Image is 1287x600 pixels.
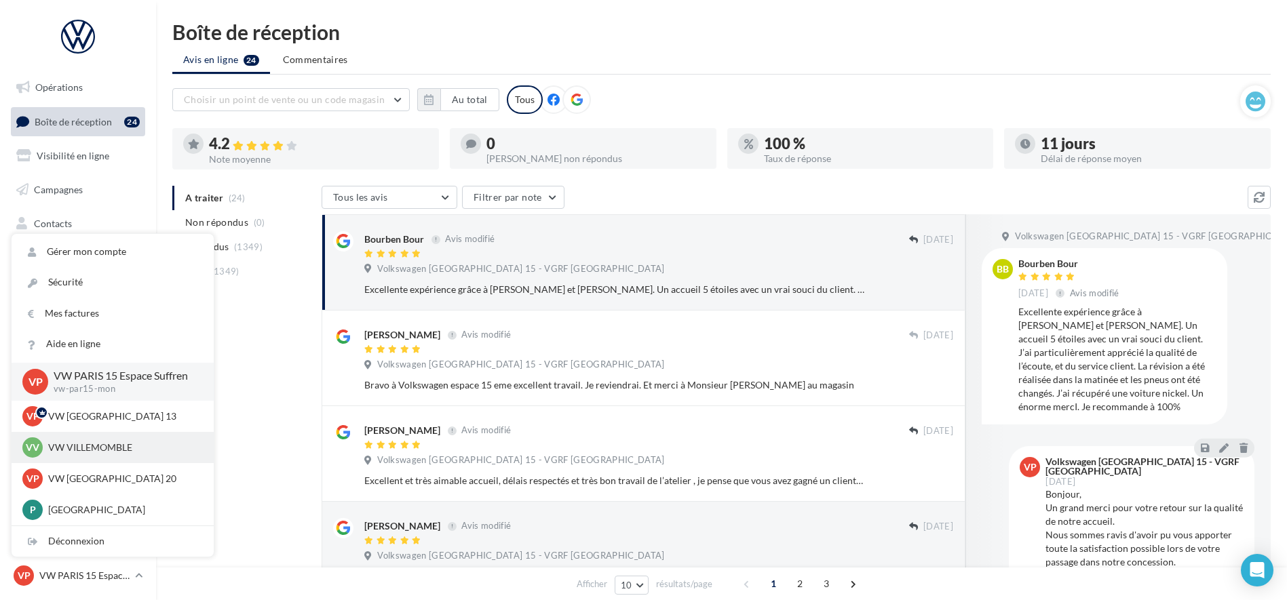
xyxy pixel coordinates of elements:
span: Avis modifié [461,329,511,340]
a: Campagnes [8,176,148,204]
div: [PERSON_NAME] [364,424,440,437]
div: 100 % [764,136,983,151]
div: Délai de réponse moyen [1041,154,1260,163]
div: [PERSON_NAME] non répondus [486,154,706,163]
a: Aide en ligne [12,329,214,359]
span: Avis modifié [1070,287,1119,298]
span: [DATE] [923,329,953,342]
div: [PERSON_NAME] [364,328,440,342]
span: 2 [789,573,811,595]
a: Médiathèque [8,243,148,271]
span: [DATE] [923,425,953,437]
span: Avis modifié [461,521,511,532]
div: Taux de réponse [764,154,983,163]
div: Excellente expérience grâce à [PERSON_NAME] et [PERSON_NAME]. Un accueil 5 étoiles avec un vrai s... [364,283,865,296]
div: 11 jours [1041,136,1260,151]
span: Visibilité en ligne [37,150,109,161]
button: Choisir un point de vente ou un code magasin [172,88,410,111]
button: Au total [440,88,499,111]
div: Bravo à Volkswagen espace 15 eme excellent travail. Je reviendrai. Et merci à Monsieur [PERSON_NA... [364,378,865,392]
p: [GEOGRAPHIC_DATA] [48,503,197,517]
p: VW [GEOGRAPHIC_DATA] 20 [48,472,197,485]
a: Boîte de réception24 [8,107,148,136]
button: Tous les avis [322,186,457,209]
button: Au total [417,88,499,111]
button: 10 [615,576,649,595]
span: résultats/page [656,578,712,591]
div: Excellent et très aimable accueil, délais respectés et très bon travail de l’atelier , je pense q... [364,474,865,487]
span: (1349) [234,241,263,252]
span: Contacts [34,217,72,228]
a: Campagnes DataOnDemand [8,355,148,395]
span: Choisir un point de vente ou un code magasin [184,94,385,105]
span: Tous les avis [333,191,388,203]
a: VP VW PARIS 15 Espace Suffren [11,563,145,588]
p: vw-par15-mon [54,383,192,395]
span: Avis modifié [461,425,511,436]
span: [DATE] [923,521,953,533]
a: Gérer mon compte [12,237,214,267]
span: Volkswagen [GEOGRAPHIC_DATA] 15 - VGRF [GEOGRAPHIC_DATA] [377,550,664,562]
span: Boîte de réception [35,115,112,127]
a: Calendrier [8,277,148,305]
span: [DATE] [923,234,953,246]
span: Afficher [577,578,607,591]
div: Bourben Bour [1018,259,1122,268]
a: PLV et print personnalisable [8,311,148,351]
span: (0) [254,217,265,228]
span: [DATE] [1018,287,1048,300]
span: Non répondus [185,216,248,229]
span: VP [26,472,39,485]
a: Opérations [8,73,148,102]
span: VV [26,441,39,454]
span: 1 [763,573,784,595]
span: Avis modifié [445,234,495,245]
span: Commentaires [283,53,348,66]
div: Déconnexion [12,526,214,557]
p: VW VILLEMOMBLE [48,441,197,454]
span: Volkswagen [GEOGRAPHIC_DATA] 15 - VGRF [GEOGRAPHIC_DATA] [377,359,664,371]
span: P [30,503,36,517]
a: Visibilité en ligne [8,142,148,170]
button: Filtrer par note [462,186,564,209]
span: VP [26,409,39,423]
div: 24 [124,117,140,127]
span: VP [1024,460,1037,474]
a: Sécurité [12,267,214,298]
span: Volkswagen [GEOGRAPHIC_DATA] 15 - VGRF [GEOGRAPHIC_DATA] [377,454,664,466]
span: (1349) [211,266,239,277]
span: 10 [621,580,632,591]
span: BB [997,262,1009,276]
span: 3 [815,573,837,595]
div: 0 [486,136,706,151]
div: Boîte de réception [172,22,1271,42]
a: Contacts [8,209,148,238]
p: VW PARIS 15 Espace Suffren [39,569,130,582]
div: Note moyenne [209,155,428,164]
div: [PERSON_NAME] [364,519,440,533]
div: Bonjour, Un grand merci pour votre retour sur la qualité de notre accueil. Nous sommes ravis d'av... [1045,487,1244,582]
span: [DATE] [1045,477,1075,486]
span: Opérations [35,81,83,93]
div: Bourben Bour [364,233,424,246]
span: VP [18,569,31,582]
div: Volkswagen [GEOGRAPHIC_DATA] 15 - VGRF [GEOGRAPHIC_DATA] [1045,457,1241,476]
div: Tous [507,85,543,114]
p: VW PARIS 15 Espace Suffren [54,368,192,384]
div: 4.2 [209,136,428,152]
span: Volkswagen [GEOGRAPHIC_DATA] 15 - VGRF [GEOGRAPHIC_DATA] [377,263,664,275]
div: Open Intercom Messenger [1241,554,1273,586]
p: VW [GEOGRAPHIC_DATA] 13 [48,409,197,423]
div: Excellente expérience grâce à [PERSON_NAME] et [PERSON_NAME]. Un accueil 5 étoiles avec un vrai s... [1018,305,1216,414]
span: VP [28,374,43,389]
span: Campagnes [34,184,83,195]
a: Mes factures [12,298,214,329]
